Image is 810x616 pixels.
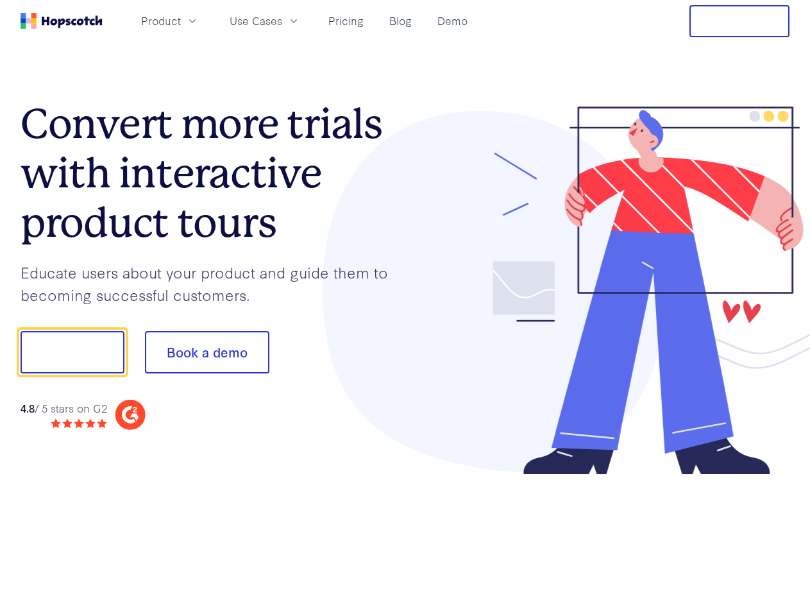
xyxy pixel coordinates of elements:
span: Use Cases [230,13,282,29]
strong: 4.8 [21,400,35,415]
a: Home [21,13,103,29]
button: Book a demo [145,331,269,373]
button: Show me! [21,331,124,373]
a: Blog [384,10,417,31]
h1: Convert more trials with interactive product tours [21,99,405,247]
button: Use Cases [222,10,308,31]
div: / 5 stars on G2 [21,400,107,416]
button: Free Trial [689,5,789,37]
span: Product [141,13,181,29]
a: Demo [432,10,473,31]
p: Educate users about your product and guide them to becoming successful customers. [21,261,405,305]
button: Product [133,10,207,31]
a: Pricing [323,10,369,31]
